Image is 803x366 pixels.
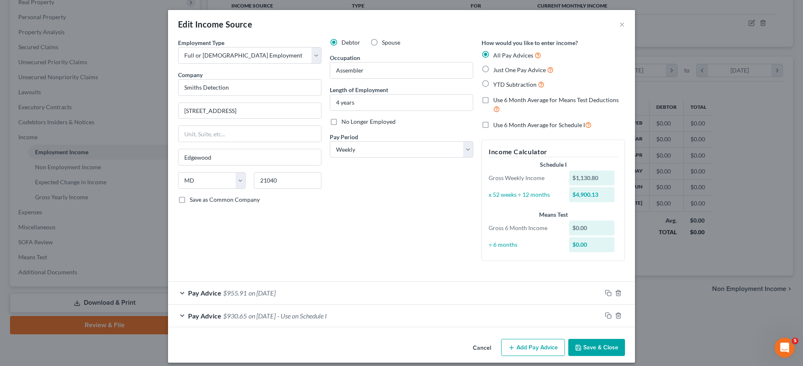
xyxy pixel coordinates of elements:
span: No Longer Employed [341,118,396,125]
span: Spouse [382,39,400,46]
div: x 52 weeks ÷ 12 months [484,191,565,199]
div: Gross 6 Month Income [484,224,565,232]
span: All Pay Advices [493,52,533,59]
span: - Use on Schedule I [277,312,327,320]
span: Save as Common Company [190,196,260,203]
input: -- [330,63,473,78]
div: Gross Weekly Income [484,174,565,182]
span: Pay Advice [188,312,221,320]
span: $930.65 [223,312,247,320]
div: Edit Income Source [178,18,252,30]
span: YTD Subtraction [493,81,537,88]
span: on [DATE] [248,289,276,297]
span: Pay Period [330,133,358,140]
span: 5 [792,338,798,344]
button: × [619,19,625,29]
input: Enter zip... [254,172,321,189]
div: $0.00 [569,221,615,236]
div: $1,130.80 [569,170,615,186]
div: $0.00 [569,237,615,252]
h5: Income Calculator [489,147,618,157]
div: Schedule I [489,160,618,169]
button: Cancel [466,340,498,356]
button: Add Pay Advice [501,339,565,356]
div: Means Test [489,211,618,219]
input: Search company by name... [178,79,321,96]
span: Employment Type [178,39,224,46]
label: Length of Employment [330,85,388,94]
input: Enter city... [178,149,321,165]
span: $955.91 [223,289,247,297]
span: on [DATE] [248,312,276,320]
span: Use 6 Month Average for Means Test Deductions [493,96,619,103]
input: ex: 2 years [330,95,473,110]
div: $4,900.13 [569,187,615,202]
span: Pay Advice [188,289,221,297]
label: How would you like to enter income? [482,38,578,47]
input: Enter address... [178,103,321,119]
label: Occupation [330,53,360,62]
span: Debtor [341,39,360,46]
span: Company [178,71,203,78]
div: ÷ 6 months [484,241,565,249]
input: Unit, Suite, etc... [178,126,321,142]
button: Save & Close [568,339,625,356]
span: Just One Pay Advice [493,66,546,73]
iframe: Intercom live chat [775,338,795,358]
span: Use 6 Month Average for Schedule I [493,121,585,128]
